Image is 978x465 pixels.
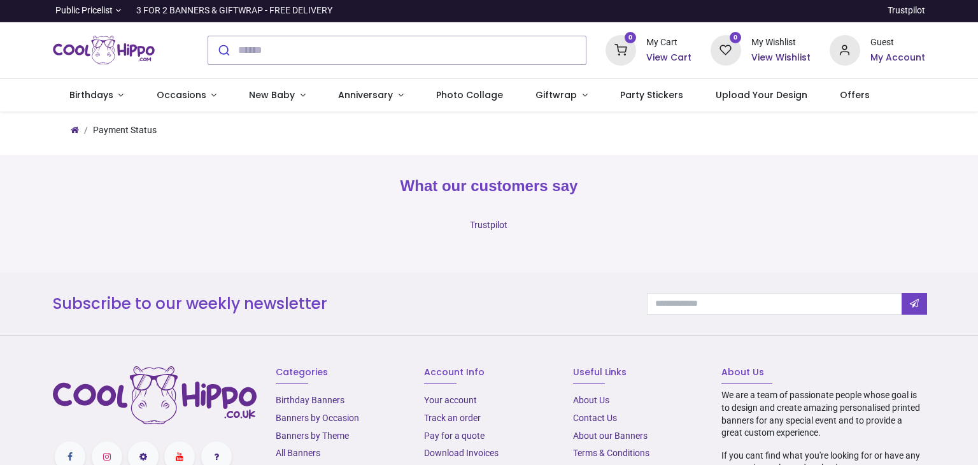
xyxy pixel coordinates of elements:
div: My Cart [646,36,691,49]
a: New Baby [233,79,322,112]
div: 3 FOR 2 BANNERS & GIFTWRAP - FREE DELIVERY [136,4,332,17]
a: View Wishlist [751,52,811,64]
span: Public Pricelist [55,4,113,17]
a: Track an order [424,413,481,423]
button: Submit [208,36,238,64]
a: Banners by Occasion [276,413,359,423]
h6: Categories [276,366,405,379]
a: Occasions [140,79,233,112]
a: Logo of Cool Hippo [53,32,155,68]
a: About Us​ [573,395,609,405]
a: Public Pricelist [53,4,121,17]
a: Terms & Conditions [573,448,649,458]
sup: 0 [625,32,637,44]
a: All Banners [276,448,320,458]
a: Trustpilot [888,4,925,17]
span: Birthdays [69,89,113,101]
a: Birthdays [53,79,140,112]
sup: 0 [730,32,742,44]
a: View Cart [646,52,691,64]
a: Trustpilot [470,220,507,230]
a: Birthday Banners [276,395,344,405]
span: Party Stickers [620,89,683,101]
h6: About Us [721,366,925,379]
a: Your account [424,395,477,405]
span: Occasions [157,89,206,101]
span: Upload Your Design [716,89,807,101]
h2: What our customers say [53,175,925,197]
span: Offers [840,89,870,101]
a: Anniversary [322,79,420,112]
span: Photo Collage [436,89,503,101]
h3: Subscribe to our weekly newsletter [53,293,628,315]
a: My Account [870,52,925,64]
span: New Baby [249,89,295,101]
a: Pay for a quote [424,431,485,441]
i: Home [71,125,79,134]
a: Home [71,125,79,135]
h6: Useful Links [573,366,702,379]
a: Contact Us [573,413,617,423]
div: Guest [870,36,925,49]
li: Payment Status [79,124,157,137]
a: 0 [606,44,636,54]
img: Cool Hippo [53,32,155,68]
span: Anniversary [338,89,393,101]
a: Download Invoices [424,448,499,458]
h6: Account Info [424,366,553,379]
div: My Wishlist [751,36,811,49]
a: Giftwrap [519,79,604,112]
p: We are a team of passionate people whose goal is to design and create amazing personalised printe... [721,389,925,439]
a: Banners by Theme [276,431,349,441]
a: 0 [711,44,741,54]
span: Giftwrap [535,89,577,101]
a: About our Banners [573,431,648,441]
